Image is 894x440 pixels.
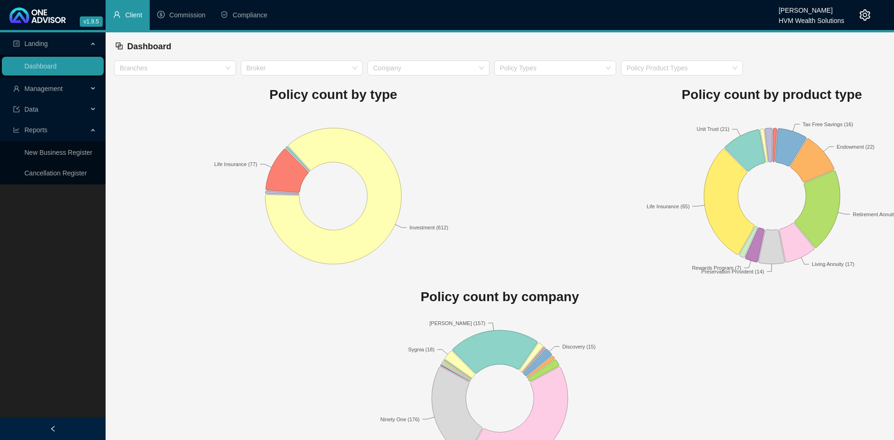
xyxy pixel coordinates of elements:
span: user [113,11,121,18]
text: Sygnia (18) [408,347,435,352]
span: dollar [157,11,165,18]
img: 2df55531c6924b55f21c4cf5d4484680-logo-light.svg [9,8,66,23]
span: import [13,106,20,113]
span: Landing [24,40,48,47]
span: line-chart [13,127,20,133]
h1: Policy count by company [114,287,886,307]
span: profile [13,40,20,47]
span: setting [859,9,871,21]
span: left [50,425,56,432]
span: Client [125,11,142,19]
h1: Policy count by type [114,84,553,105]
div: [PERSON_NAME] [779,2,844,13]
text: Investment (612) [410,225,449,230]
text: Ninety One (176) [381,417,420,422]
text: [PERSON_NAME] (157) [429,320,485,326]
span: user [13,85,20,92]
text: Living Annuity (17) [812,261,855,267]
a: New Business Register [24,149,92,156]
text: Life Insurance (65) [647,203,690,209]
div: HVM Wealth Solutions [779,13,844,23]
text: Preservation Provident (14) [701,268,764,274]
span: v1.9.5 [80,16,103,27]
text: Rewards Program (7) [692,265,741,271]
a: Dashboard [24,62,57,70]
span: safety [221,11,228,18]
text: Endowment (22) [837,144,875,149]
span: Management [24,85,63,92]
span: Compliance [233,11,267,19]
text: Discovery (15) [562,344,596,349]
span: Commission [169,11,206,19]
span: Data [24,106,38,113]
span: block [115,42,123,50]
text: Life Insurance (77) [214,161,258,167]
text: Unit Trust (21) [696,126,729,132]
a: Cancellation Register [24,169,87,177]
span: Dashboard [127,42,171,51]
span: Reports [24,126,47,134]
text: Tax Free Savings (16) [802,121,853,127]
